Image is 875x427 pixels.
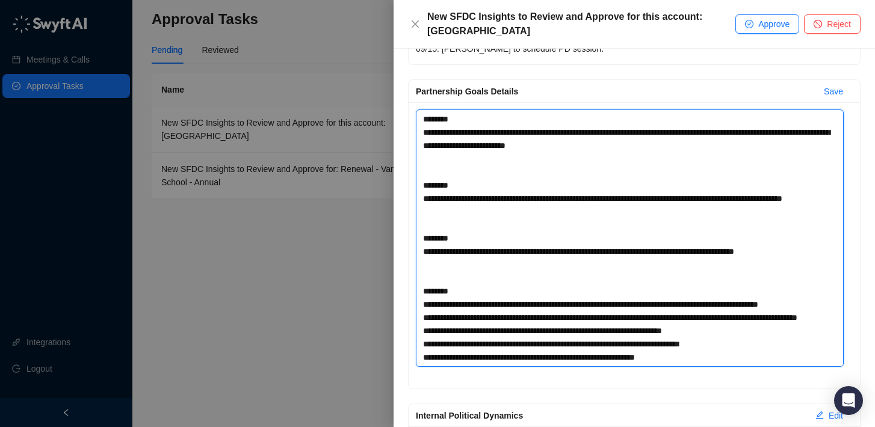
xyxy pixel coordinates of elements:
[416,109,844,367] textarea: Partnership Goals Details
[834,386,863,415] div: Open Intercom Messenger
[735,14,799,34] button: Approve
[814,20,822,28] span: stop
[427,10,735,38] div: New SFDC Insights to Review and Approve for this account: [GEOGRAPHIC_DATA]
[416,409,806,422] div: Internal Political Dynamics
[416,85,814,98] div: Partnership Goals Details
[758,17,790,31] span: Approve
[745,20,753,28] span: check-circle
[824,85,843,98] span: Save
[804,14,861,34] button: Reject
[410,19,420,29] span: close
[829,409,843,422] span: Edit
[827,17,851,31] span: Reject
[806,406,853,425] button: Edit
[815,411,824,419] span: edit
[814,82,853,101] button: Save
[408,17,422,31] button: Close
